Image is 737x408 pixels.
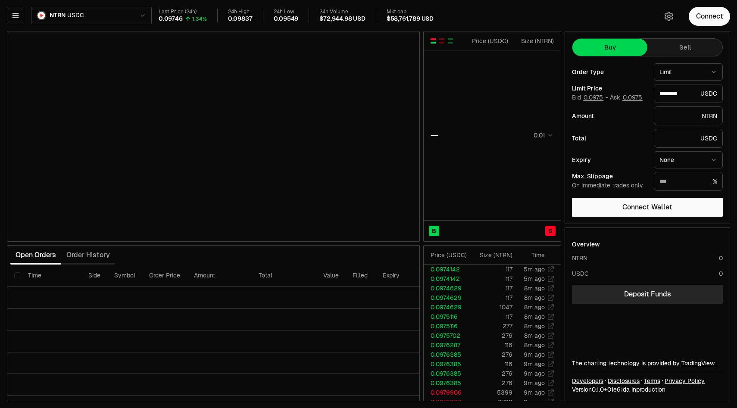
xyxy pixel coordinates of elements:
td: 0.0974142 [424,265,470,274]
a: TradingView [681,359,715,367]
div: Amount [572,113,647,119]
div: 24h Low [274,9,299,15]
td: 276 [470,378,513,388]
button: 0.01 [531,130,554,140]
td: 117 [470,312,513,321]
td: 0.0975116 [424,312,470,321]
time: 5m ago [524,265,545,273]
time: 9m ago [524,398,545,406]
div: % [654,172,723,191]
th: Amount [187,265,252,287]
div: 0.09837 [228,15,253,23]
td: 117 [470,293,513,302]
div: Size ( NTRN ) [515,37,554,45]
time: 9m ago [524,379,545,387]
button: None [654,151,723,168]
td: 0.0976385 [424,350,470,359]
div: Mkt cap [387,9,434,15]
div: Price ( USDC ) [470,37,508,45]
div: 0.09746 [159,15,183,23]
button: 0.0975 [583,94,604,101]
div: Price ( USDC ) [431,251,470,259]
time: 8m ago [524,303,545,311]
div: — [431,129,438,141]
td: 5399 [470,388,513,397]
td: 0.0975116 [424,321,470,331]
div: Order Type [572,69,647,75]
time: 9m ago [524,351,545,358]
th: Expiry [376,265,434,287]
button: Select all [14,272,21,279]
a: Terms [644,377,660,385]
div: Version 0.1.0 + in production [572,385,723,394]
td: 277 [470,321,513,331]
td: 276 [470,331,513,340]
div: Time [520,251,545,259]
td: 0.0976385 [424,369,470,378]
span: S [548,227,553,235]
button: Connect [689,7,730,26]
th: Side [81,265,107,287]
time: 8m ago [524,332,545,339]
td: 0.0974629 [424,302,470,312]
button: Buy [572,39,647,56]
td: 0.0975702 [424,331,470,340]
time: 8m ago [524,294,545,302]
div: 24h High [228,9,253,15]
a: Privacy Policy [665,377,705,385]
a: Deposit Funds [572,285,723,304]
button: Open Orders [10,246,61,264]
td: 2700 [470,397,513,407]
div: 0 [719,254,723,262]
th: Order Price [142,265,187,287]
button: 0.0975 [622,94,643,101]
iframe: Financial Chart [7,31,419,241]
time: 9m ago [524,360,545,368]
td: 0.0976287 [424,340,470,350]
time: 9m ago [524,389,545,396]
th: Total [252,265,316,287]
td: 0.0979906 [424,397,470,407]
a: Disclosures [608,377,640,385]
td: 117 [470,283,513,293]
button: Show Sell Orders Only [438,37,445,44]
span: USDC [67,12,84,19]
td: 0.0976385 [424,359,470,369]
time: 9m ago [524,370,545,377]
a: Developers [572,377,603,385]
td: 276 [470,350,513,359]
time: 8m ago [524,313,545,321]
time: 5m ago [524,275,545,283]
button: Show Buy Orders Only [447,37,454,44]
time: 8m ago [524,341,545,349]
th: Time [21,265,81,287]
span: 01e61daf88515c477b37a0f01dd243adb311fd67 [607,386,630,393]
th: Filled [346,265,376,287]
div: Overview [572,240,600,249]
span: Ask [610,94,643,102]
div: $58,761,789 USD [387,15,434,23]
td: 276 [470,369,513,378]
button: Limit [654,63,723,81]
button: Connect Wallet [572,198,723,217]
div: $72,944.98 USD [319,15,365,23]
div: USDC [572,269,589,278]
td: 0.0979906 [424,388,470,397]
td: 0.0976385 [424,378,470,388]
div: Limit Price [572,85,647,91]
div: Last Price (24h) [159,9,207,15]
td: 116 [470,340,513,350]
div: Total [572,135,647,141]
td: 0.0974629 [424,293,470,302]
span: NTRN [50,12,66,19]
span: B [432,227,436,235]
div: Max. Slippage [572,173,647,179]
button: Show Buy and Sell Orders [430,37,437,44]
div: 24h Volume [319,9,365,15]
button: Order History [61,246,115,264]
div: Size ( NTRN ) [477,251,512,259]
th: Value [316,265,346,287]
div: 1.34% [192,16,207,22]
div: USDC [654,129,723,148]
td: 116 [470,359,513,369]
